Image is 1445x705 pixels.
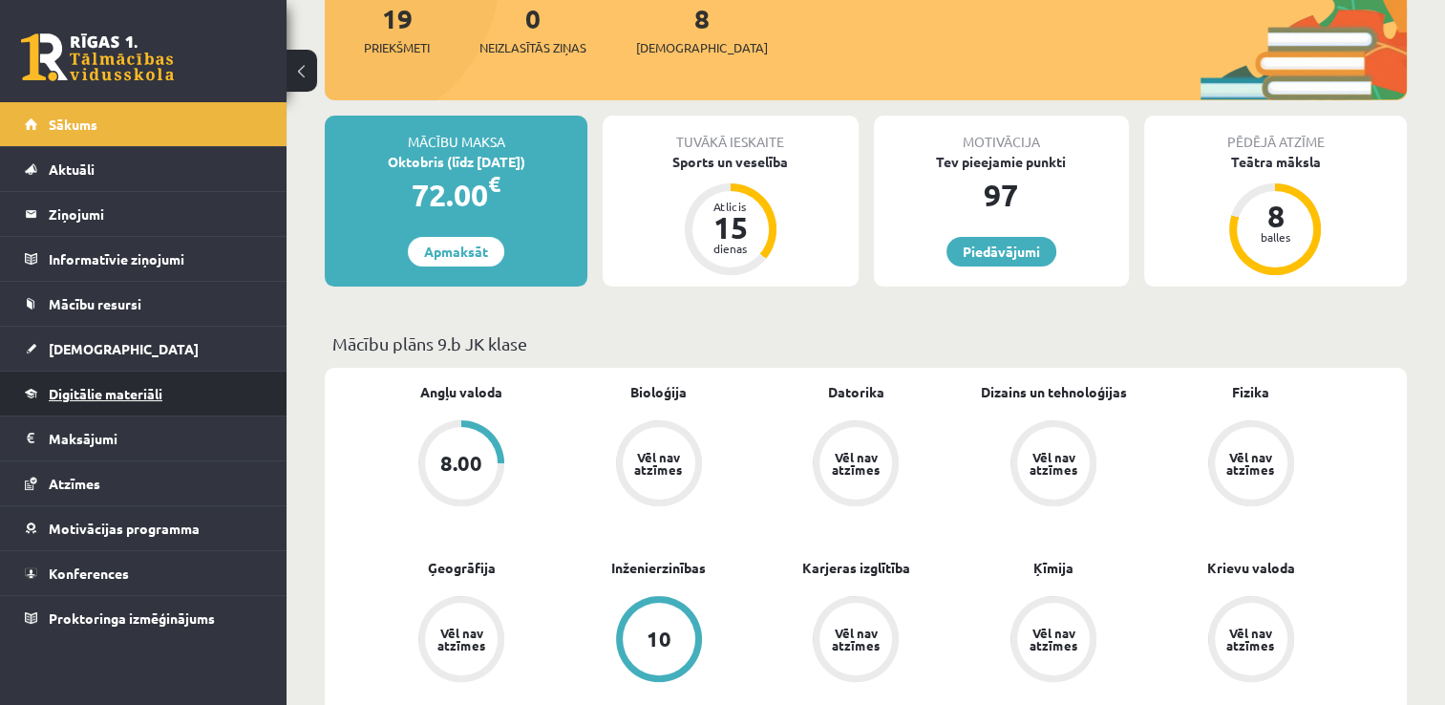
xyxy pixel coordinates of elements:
a: Vēl nav atzīmes [955,596,1153,686]
a: Motivācijas programma [25,506,263,550]
a: Angļu valoda [420,382,502,402]
div: Vēl nav atzīmes [1224,451,1278,476]
span: Motivācijas programma [49,520,200,537]
a: Aktuāli [25,147,263,191]
a: 0Neizlasītās ziņas [479,1,586,57]
a: Ķīmija [1033,558,1073,578]
span: Sākums [49,116,97,133]
a: Apmaksāt [408,237,504,267]
a: Konferences [25,551,263,595]
div: 97 [874,172,1129,218]
div: Tuvākā ieskaite [603,116,858,152]
a: Sākums [25,102,263,146]
a: Bioloģija [630,382,687,402]
a: 10 [561,596,758,686]
p: Mācību plāns 9.b JK klase [332,331,1399,356]
span: € [488,170,500,198]
span: [DEMOGRAPHIC_DATA] [49,340,199,357]
a: Atzīmes [25,461,263,505]
div: Vēl nav atzīmes [435,627,488,652]
legend: Maksājumi [49,417,263,460]
div: Vēl nav atzīmes [632,451,686,476]
span: Atzīmes [49,475,100,492]
div: balles [1246,231,1304,243]
a: Mācību resursi [25,282,263,326]
a: [DEMOGRAPHIC_DATA] [25,327,263,371]
a: Sports un veselība Atlicis 15 dienas [603,152,858,278]
a: Krievu valoda [1207,558,1295,578]
div: Oktobris (līdz [DATE]) [325,152,587,172]
a: Digitālie materiāli [25,372,263,416]
div: 15 [702,212,759,243]
span: Digitālie materiāli [49,385,162,402]
a: Vēl nav atzīmes [1152,596,1349,686]
div: dienas [702,243,759,254]
legend: Ziņojumi [49,192,263,236]
span: Aktuāli [49,160,95,178]
div: 10 [647,629,671,650]
div: Vēl nav atzīmes [829,451,882,476]
div: 8.00 [440,453,482,474]
a: Teātra māksla 8 balles [1144,152,1407,278]
a: Fizika [1232,382,1269,402]
a: Vēl nav atzīmes [955,420,1153,510]
a: Vēl nav atzīmes [561,420,758,510]
span: [DEMOGRAPHIC_DATA] [636,38,768,57]
div: Sports un veselība [603,152,858,172]
a: Vēl nav atzīmes [1152,420,1349,510]
span: Neizlasītās ziņas [479,38,586,57]
a: Rīgas 1. Tālmācības vidusskola [21,33,174,81]
a: 19Priekšmeti [364,1,430,57]
a: Maksājumi [25,417,263,460]
legend: Informatīvie ziņojumi [49,237,263,281]
div: Motivācija [874,116,1129,152]
div: Vēl nav atzīmes [1027,451,1080,476]
a: 8[DEMOGRAPHIC_DATA] [636,1,768,57]
div: Vēl nav atzīmes [829,627,882,652]
div: Vēl nav atzīmes [1027,627,1080,652]
a: Ziņojumi [25,192,263,236]
div: Atlicis [702,201,759,212]
div: Tev pieejamie punkti [874,152,1129,172]
a: Inženierzinības [611,558,706,578]
span: Konferences [49,565,129,582]
span: Priekšmeti [364,38,430,57]
a: Karjeras izglītība [802,558,910,578]
span: Mācību resursi [49,295,141,312]
div: Mācību maksa [325,116,587,152]
div: 8 [1246,201,1304,231]
div: 72.00 [325,172,587,218]
span: Proktoringa izmēģinājums [49,609,215,627]
div: Pēdējā atzīme [1144,116,1407,152]
a: Vēl nav atzīmes [363,596,561,686]
a: Dizains un tehnoloģijas [981,382,1127,402]
a: Datorika [828,382,884,402]
a: Informatīvie ziņojumi [25,237,263,281]
div: Vēl nav atzīmes [1224,627,1278,652]
a: 8.00 [363,420,561,510]
a: Vēl nav atzīmes [757,420,955,510]
a: Vēl nav atzīmes [757,596,955,686]
a: Proktoringa izmēģinājums [25,596,263,640]
div: Teātra māksla [1144,152,1407,172]
a: Piedāvājumi [946,237,1056,267]
a: Ģeogrāfija [428,558,496,578]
